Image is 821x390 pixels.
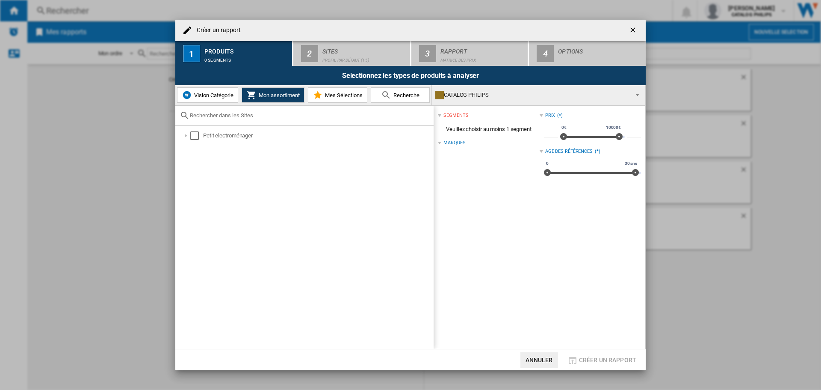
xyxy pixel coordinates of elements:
[257,92,300,98] span: Mon assortiment
[175,66,646,85] div: Selectionnez les types de produits à analyser
[411,41,529,66] button: 3 Rapport Matrice des prix
[322,45,407,54] div: Sites
[558,45,642,54] div: Options
[605,124,622,131] span: 10000€
[625,22,642,39] button: getI18NText('BUTTONS.CLOSE_DIALOG')
[183,45,200,62] div: 1
[537,45,554,62] div: 4
[204,54,289,63] div: 0 segments
[435,89,628,101] div: CATALOG PHILIPS
[177,87,238,103] button: Vision Catégorie
[623,160,638,167] span: 30 ans
[391,92,419,98] span: Recherche
[182,90,192,100] img: wiser-icon-blue.png
[579,357,636,363] span: Créer un rapport
[529,41,646,66] button: 4 Options
[419,45,436,62] div: 3
[629,26,639,36] ng-md-icon: getI18NText('BUTTONS.CLOSE_DIALOG')
[175,41,293,66] button: 1 Produits 0 segments
[545,160,550,167] span: 0
[438,121,539,137] span: Veuillez choisir au moins 1 segment
[190,131,203,140] md-checkbox: Select
[443,112,468,119] div: segments
[371,87,430,103] button: Recherche
[323,92,363,98] span: Mes Sélections
[192,92,233,98] span: Vision Catégorie
[192,26,241,35] h4: Créer un rapport
[308,87,367,103] button: Mes Sélections
[301,45,318,62] div: 2
[322,54,407,63] div: Profil par défaut (15)
[440,54,525,63] div: Matrice des prix
[440,45,525,54] div: Rapport
[520,352,558,368] button: Annuler
[242,87,304,103] button: Mon assortiment
[293,41,411,66] button: 2 Sites Profil par défaut (15)
[203,131,432,140] div: Petit electroménager
[190,112,429,119] input: Rechercher dans les Sites
[443,140,465,146] div: Marques
[204,45,289,54] div: Produits
[545,112,555,119] div: Prix
[545,148,593,155] div: Age des références
[560,124,568,131] span: 0€
[565,352,639,368] button: Créer un rapport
